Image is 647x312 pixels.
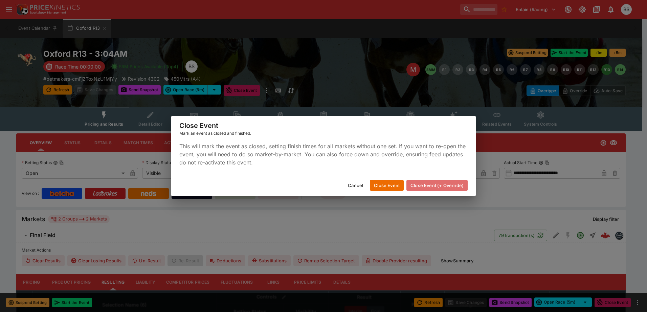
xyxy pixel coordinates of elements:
[179,130,468,137] div: Mark an event as closed and finished.
[179,142,468,166] p: This will mark the event as closed, setting finish times for all markets without one set. If you ...
[406,180,468,191] button: Close Event (+ Override)
[344,180,367,191] button: Cancel
[370,180,404,191] button: Close Event
[171,116,476,142] div: Close Event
